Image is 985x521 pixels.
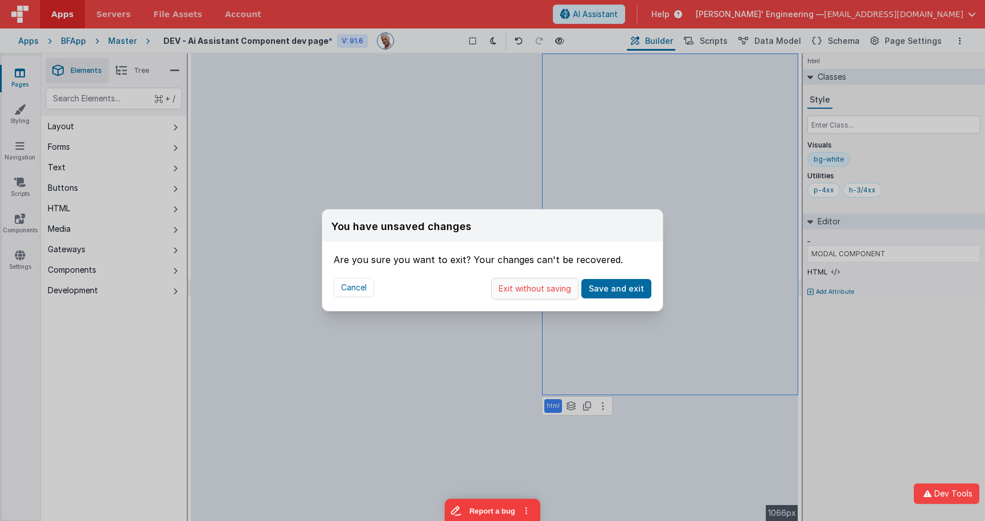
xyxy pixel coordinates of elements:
button: Cancel [334,278,374,297]
button: Dev Tools [914,483,979,504]
div: You have unsaved changes [331,219,471,235]
button: Exit without saving [491,278,578,300]
div: Are you sure you want to exit? Your changes can't be recovered. [334,241,651,266]
button: Save and exit [581,279,651,298]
